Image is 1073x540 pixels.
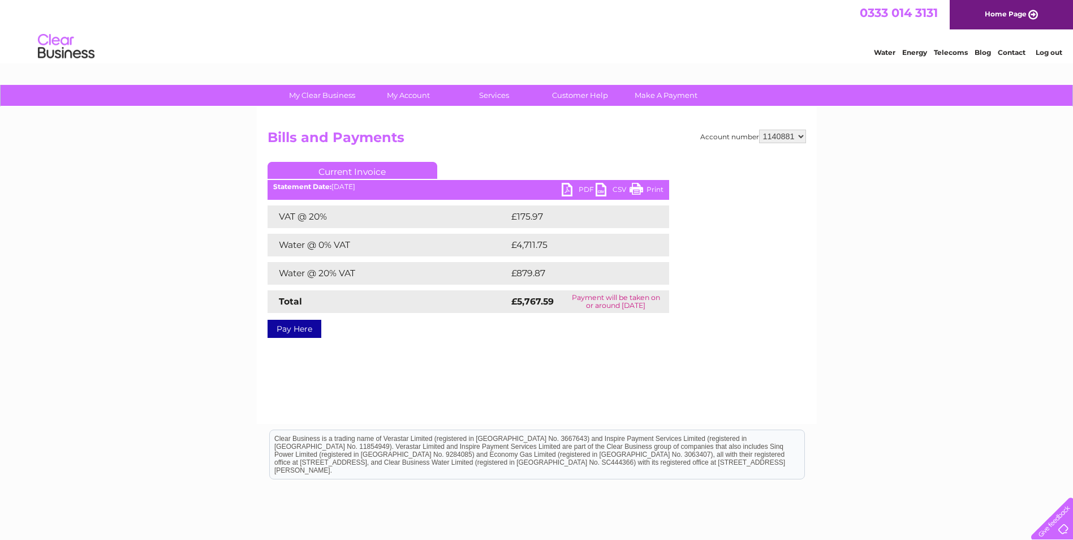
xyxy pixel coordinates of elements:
[268,320,321,338] a: Pay Here
[860,6,938,20] a: 0333 014 3131
[268,162,437,179] a: Current Invoice
[270,6,804,55] div: Clear Business is a trading name of Verastar Limited (registered in [GEOGRAPHIC_DATA] No. 3667643...
[361,85,455,106] a: My Account
[447,85,541,106] a: Services
[37,29,95,64] img: logo.png
[268,205,509,228] td: VAT @ 20%
[509,234,650,256] td: £4,711.75
[874,48,895,57] a: Water
[700,130,806,143] div: Account number
[268,262,509,285] td: Water @ 20% VAT
[268,183,669,191] div: [DATE]
[902,48,927,57] a: Energy
[596,183,630,199] a: CSV
[509,262,649,285] td: £879.87
[509,205,648,228] td: £175.97
[934,48,968,57] a: Telecoms
[275,85,369,106] a: My Clear Business
[279,296,302,307] strong: Total
[619,85,713,106] a: Make A Payment
[562,183,596,199] a: PDF
[998,48,1025,57] a: Contact
[533,85,627,106] a: Customer Help
[511,296,554,307] strong: £5,767.59
[273,182,331,191] b: Statement Date:
[1036,48,1062,57] a: Log out
[975,48,991,57] a: Blog
[630,183,663,199] a: Print
[268,130,806,151] h2: Bills and Payments
[268,234,509,256] td: Water @ 0% VAT
[563,290,669,313] td: Payment will be taken on or around [DATE]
